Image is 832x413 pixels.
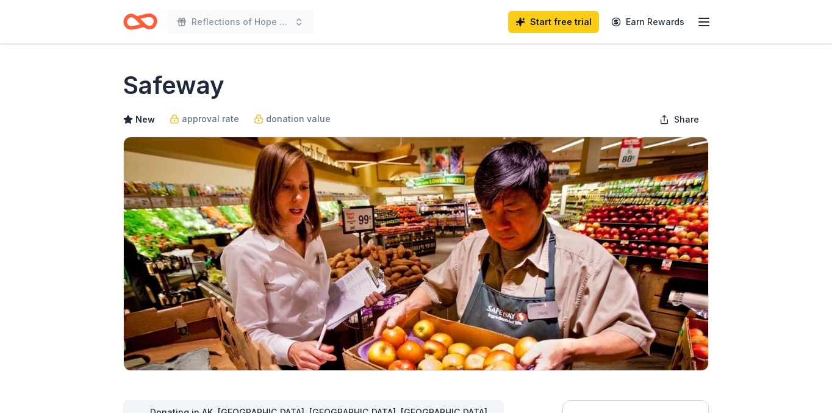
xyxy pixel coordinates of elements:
span: donation value [266,112,331,126]
img: Image for Safeway [124,137,708,370]
button: Share [650,107,709,132]
span: approval rate [182,112,239,126]
a: approval rate [170,112,239,126]
span: Reflections of Hope Gala [192,15,289,29]
span: Share [674,112,699,127]
a: donation value [254,112,331,126]
span: New [135,112,155,127]
a: Start free trial [508,11,599,33]
a: Earn Rewards [604,11,692,33]
h1: Safeway [123,68,224,102]
button: Reflections of Hope Gala [167,10,314,34]
a: Home [123,7,157,36]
